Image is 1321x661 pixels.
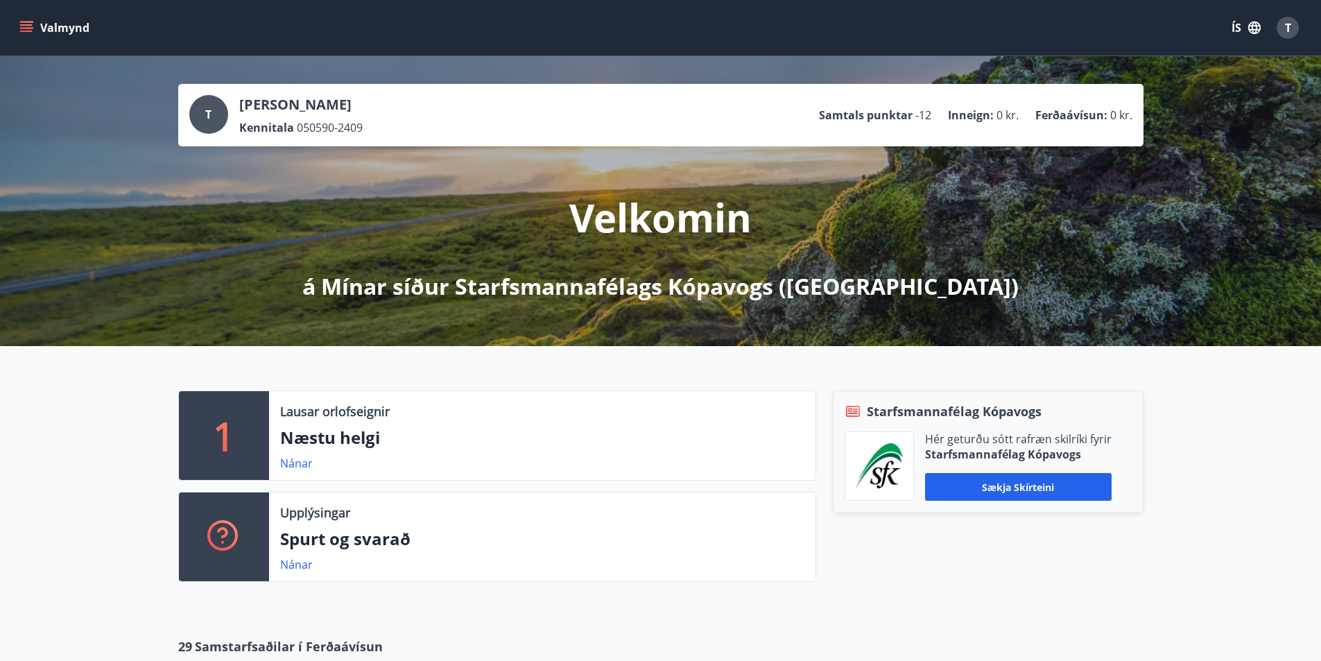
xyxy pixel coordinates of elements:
span: 050590-2409 [297,120,363,135]
button: ÍS [1224,15,1268,40]
button: menu [17,15,95,40]
p: 1 [213,409,235,462]
p: Ferðaávísun : [1035,108,1107,123]
span: Starfsmannafélag Kópavogs [867,402,1042,420]
p: Kennitala [239,120,294,135]
span: Samstarfsaðilar í Ferðaávísun [195,637,383,655]
p: Starfsmannafélag Kópavogs [925,447,1112,462]
a: Nánar [280,456,313,471]
button: T [1271,11,1304,44]
p: Lausar orlofseignir [280,402,390,420]
span: -12 [915,108,931,123]
span: T [205,107,211,122]
span: 0 kr. [1110,108,1132,123]
p: á Mínar síður Starfsmannafélags Kópavogs ([GEOGRAPHIC_DATA]) [302,271,1019,302]
p: Spurt og svarað [280,527,804,551]
button: Sækja skírteini [925,473,1112,501]
p: Upplýsingar [280,504,350,522]
a: Nánar [280,557,313,572]
img: x5MjQkxwhnYn6YREZUTEa9Q4KsBUeQdWGts9Dj4O.png [856,443,903,489]
p: Næstu helgi [280,426,804,449]
p: Velkomin [569,191,752,243]
p: Inneign : [948,108,994,123]
p: [PERSON_NAME] [239,95,363,114]
span: T [1285,20,1291,35]
span: 0 kr. [996,108,1019,123]
p: Hér geturðu sótt rafræn skilríki fyrir [925,431,1112,447]
span: 29 [178,637,192,655]
p: Samtals punktar [819,108,913,123]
